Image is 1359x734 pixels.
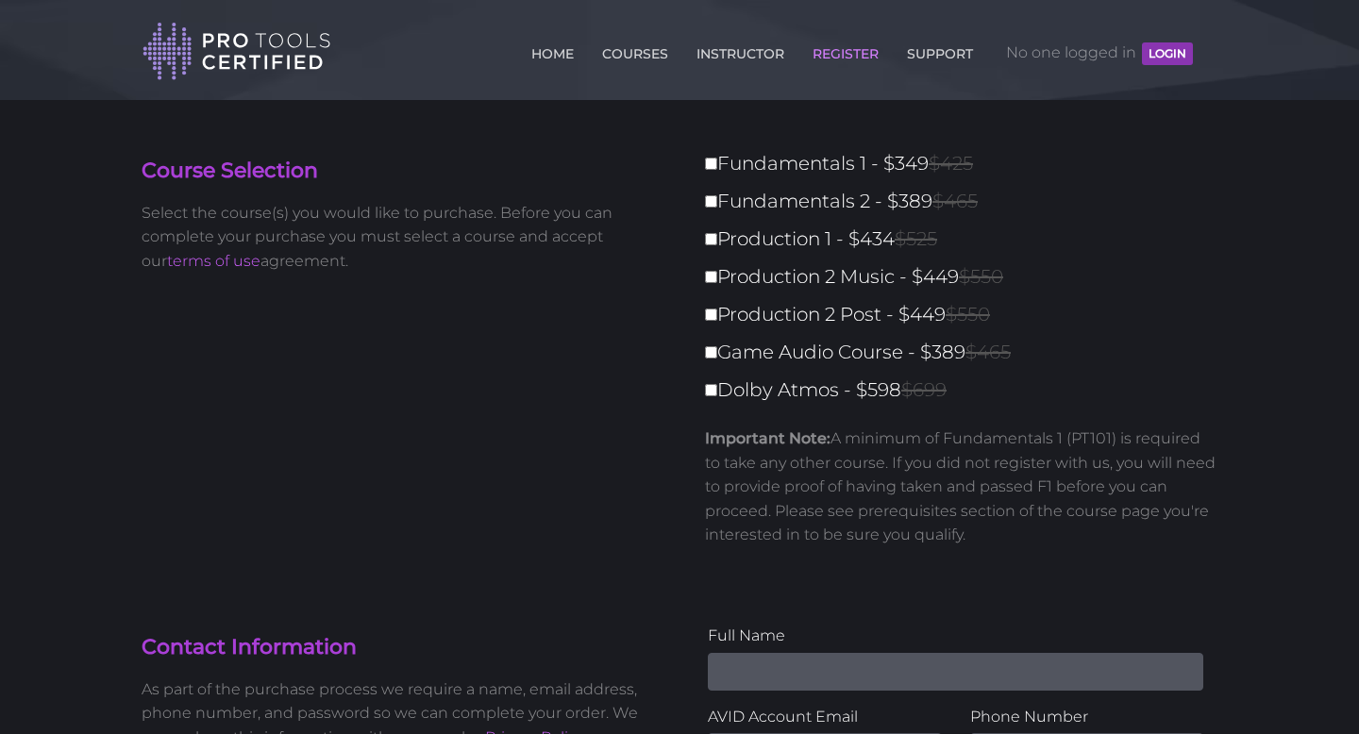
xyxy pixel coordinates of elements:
[895,227,937,250] span: $525
[705,223,1229,256] label: Production 1 - $434
[705,260,1229,293] label: Production 2 Music - $449
[705,147,1229,180] label: Fundamentals 1 - $349
[929,152,973,175] span: $425
[946,303,990,325] span: $550
[692,35,789,65] a: INSTRUCTOR
[597,35,673,65] a: COURSES
[932,190,978,212] span: $465
[902,35,978,65] a: SUPPORT
[705,426,1217,547] p: A minimum of Fundamentals 1 (PT101) is required to take any other course. If you did not register...
[965,341,1011,363] span: $465
[705,271,717,283] input: Production 2 Music - $449$550
[142,633,665,662] h4: Contact Information
[959,265,1003,288] span: $550
[527,35,579,65] a: HOME
[705,429,830,447] strong: Important Note:
[705,384,717,396] input: Dolby Atmos - $598$699
[705,374,1229,407] label: Dolby Atmos - $598
[708,705,942,729] label: AVID Account Email
[705,309,717,321] input: Production 2 Post - $449$550
[1006,25,1193,81] span: No one logged in
[970,705,1204,729] label: Phone Number
[705,185,1229,218] label: Fundamentals 2 - $389
[705,233,717,245] input: Production 1 - $434$525
[1142,42,1193,65] button: LOGIN
[705,346,717,359] input: Game Audio Course - $389$465
[705,158,717,170] input: Fundamentals 1 - $349$425
[143,21,331,82] img: Pro Tools Certified Logo
[901,378,947,401] span: $699
[142,201,665,274] p: Select the course(s) you would like to purchase. Before you can complete your purchase you must s...
[167,252,260,270] a: terms of use
[808,35,883,65] a: REGISTER
[705,195,717,208] input: Fundamentals 2 - $389$465
[705,298,1229,331] label: Production 2 Post - $449
[708,624,1203,648] label: Full Name
[142,157,665,186] h4: Course Selection
[705,336,1229,369] label: Game Audio Course - $389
